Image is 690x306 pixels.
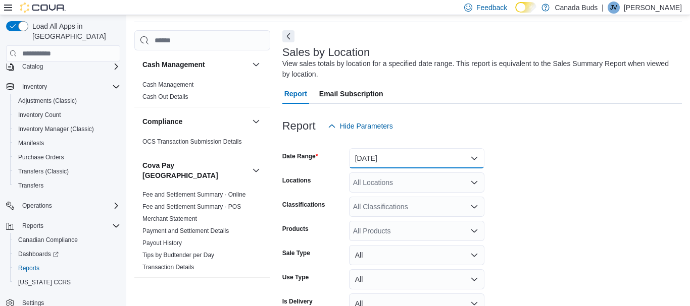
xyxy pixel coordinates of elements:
[18,167,69,175] span: Transfers (Classic)
[14,137,48,149] a: Manifests
[250,115,262,128] button: Compliance
[610,2,617,14] span: JV
[14,262,43,274] a: Reports
[14,95,120,107] span: Adjustments (Classic)
[14,248,120,260] span: Dashboards
[18,220,120,232] span: Reports
[142,203,241,211] span: Fee and Settlement Summary - POS
[18,236,78,244] span: Canadian Compliance
[282,273,309,281] label: Use Type
[142,191,246,198] a: Fee and Settlement Summary - Online
[349,269,484,289] button: All
[282,120,316,132] h3: Report
[134,189,270,277] div: Cova Pay [GEOGRAPHIC_DATA]
[14,95,81,107] a: Adjustments (Classic)
[14,137,120,149] span: Manifests
[2,80,124,94] button: Inventory
[18,200,120,212] span: Operations
[470,203,478,211] button: Open list of options
[18,139,44,147] span: Manifests
[134,136,270,152] div: Compliance
[142,203,241,210] a: Fee and Settlement Summary - POS
[18,60,120,73] span: Catalog
[14,234,120,246] span: Canadian Compliance
[142,116,182,127] h3: Compliance
[134,79,270,107] div: Cash Management
[142,227,229,234] a: Payment and Settlement Details
[18,111,61,119] span: Inventory Count
[10,233,124,247] button: Canadian Compliance
[14,179,120,192] span: Transfers
[14,276,120,288] span: Washington CCRS
[282,46,370,58] h3: Sales by Location
[10,261,124,275] button: Reports
[142,59,205,70] h3: Cash Management
[602,2,604,14] p: |
[282,58,677,80] div: View sales totals by location for a specified date range. This report is equivalent to the Sales ...
[10,122,124,136] button: Inventory Manager (Classic)
[22,63,43,71] span: Catalog
[515,2,536,13] input: Dark Mode
[250,58,262,71] button: Cash Management
[14,165,73,177] a: Transfers (Classic)
[14,262,120,274] span: Reports
[142,138,242,146] span: OCS Transaction Submission Details
[142,215,197,223] span: Merchant Statement
[555,2,598,14] p: Canada Buds
[18,264,39,272] span: Reports
[14,248,63,260] a: Dashboards
[142,59,248,70] button: Cash Management
[142,263,194,271] span: Transaction Details
[22,202,52,210] span: Operations
[28,21,120,41] span: Load All Apps in [GEOGRAPHIC_DATA]
[142,252,214,259] a: Tips by Budtender per Day
[282,201,325,209] label: Classifications
[142,160,248,180] button: Cova Pay [GEOGRAPHIC_DATA]
[18,250,59,258] span: Dashboards
[282,30,294,42] button: Next
[10,247,124,261] a: Dashboards
[14,123,120,135] span: Inventory Manager (Classic)
[142,227,229,235] span: Payment and Settlement Details
[18,220,47,232] button: Reports
[142,81,193,88] a: Cash Management
[18,97,77,105] span: Adjustments (Classic)
[10,275,124,289] button: [US_STATE] CCRS
[14,109,65,121] a: Inventory Count
[14,165,120,177] span: Transfers (Classic)
[10,178,124,193] button: Transfers
[319,84,383,104] span: Email Subscription
[20,3,66,13] img: Cova
[14,179,47,192] a: Transfers
[470,227,478,235] button: Open list of options
[142,93,188,100] a: Cash Out Details
[142,93,188,101] span: Cash Out Details
[14,109,120,121] span: Inventory Count
[18,181,43,190] span: Transfers
[18,200,56,212] button: Operations
[18,60,47,73] button: Catalog
[10,108,124,122] button: Inventory Count
[340,121,393,131] span: Hide Parameters
[476,3,507,13] span: Feedback
[142,264,194,271] a: Transaction Details
[10,164,124,178] button: Transfers (Classic)
[349,148,484,168] button: [DATE]
[18,81,120,93] span: Inventory
[14,276,75,288] a: [US_STATE] CCRS
[142,239,182,247] a: Payout History
[142,251,214,259] span: Tips by Budtender per Day
[282,249,310,257] label: Sale Type
[18,153,64,161] span: Purchase Orders
[14,151,68,163] a: Purchase Orders
[14,151,120,163] span: Purchase Orders
[142,215,197,222] a: Merchant Statement
[142,116,248,127] button: Compliance
[142,239,182,247] span: Payout History
[142,81,193,89] span: Cash Management
[14,234,82,246] a: Canadian Compliance
[22,83,47,91] span: Inventory
[2,59,124,74] button: Catalog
